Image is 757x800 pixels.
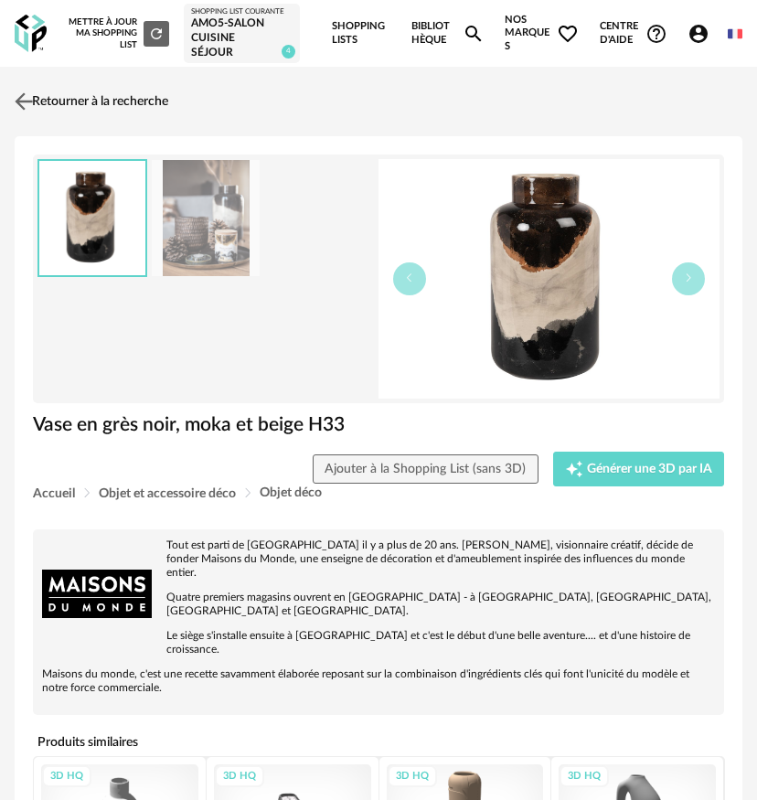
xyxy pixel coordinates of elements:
[42,539,715,580] p: Tout est parti de [GEOGRAPHIC_DATA] il y a plus de 20 ans. [PERSON_NAME], visionnaire créatif, dé...
[553,452,725,486] button: Creation icon Générer une 3D par IA
[42,667,715,695] p: Maisons du monde, c'est une recette savamment élaborée reposant sur la combinaison d'ingrédients ...
[11,89,37,115] img: svg+xml;base64,PHN2ZyB3aWR0aD0iMjQiIGhlaWdodD0iMjQiIHZpZXdCb3g9IjAgMCAyNCAyNCIgZmlsbD0ibm9uZSIgeG...
[688,23,709,45] span: Account Circle icon
[191,16,292,59] div: AMO5-Salon cuisine séjour
[42,765,91,788] div: 3D HQ
[33,486,724,500] div: Breadcrumb
[560,765,609,788] div: 3D HQ
[260,486,322,499] span: Objet déco
[557,23,579,45] span: Heart Outline icon
[463,23,485,45] span: Magnify icon
[215,765,264,788] div: 3D HQ
[191,7,292,59] a: Shopping List courante AMO5-Salon cuisine séjour 4
[587,463,712,475] span: Générer une 3D par IA
[10,81,168,122] a: Retourner à la recherche
[33,487,75,500] span: Accueil
[99,487,236,500] span: Objet et accessoire déco
[33,412,724,437] h1: Vase en grès noir, moka et beige H33
[378,159,720,399] img: vase-en-gres-noir-moka-et-beige-h33-1000-12-32-216184_1.jpg
[688,23,718,45] span: Account Circle icon
[728,27,742,41] img: fr
[600,20,667,47] span: Centre d'aideHelp Circle Outline icon
[42,591,715,618] p: Quatre premiers magasins ouvrent en [GEOGRAPHIC_DATA] - à [GEOGRAPHIC_DATA], [GEOGRAPHIC_DATA], [...
[42,629,715,656] p: Le siège s'installe ensuite à [GEOGRAPHIC_DATA] et c'est le début d'une belle aventure.... et d'u...
[388,765,437,788] div: 3D HQ
[152,160,260,276] img: vase-en-gres-noir-moka-et-beige-h33-1000-12-32-216184_5.jpg
[645,23,667,45] span: Help Circle Outline icon
[15,15,47,52] img: OXP
[191,7,292,16] div: Shopping List courante
[325,463,526,475] span: Ajouter à la Shopping List (sans 3D)
[565,460,583,478] span: Creation icon
[42,539,152,648] img: brand logo
[39,161,145,275] img: vase-en-gres-noir-moka-et-beige-h33-1000-12-32-216184_1.jpg
[148,28,165,37] span: Refresh icon
[313,454,538,484] button: Ajouter à la Shopping List (sans 3D)
[69,16,169,50] div: Mettre à jour ma Shopping List
[282,45,295,59] span: 4
[33,730,724,755] h4: Produits similaires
